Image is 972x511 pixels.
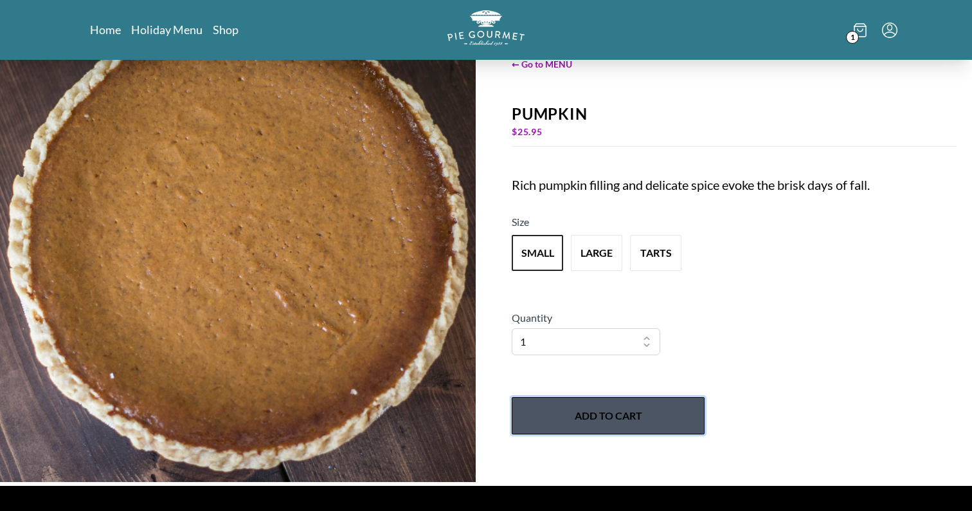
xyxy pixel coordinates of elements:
[512,328,660,355] select: Quantity
[447,10,525,46] img: logo
[131,22,203,37] a: Holiday Menu
[512,176,882,194] div: Rich pumpkin filling and delicate spice evoke the brisk days of fall.
[213,22,239,37] a: Shop
[512,397,705,434] button: Add to Cart
[571,235,622,271] button: Variant Swatch
[512,235,563,271] button: Variant Swatch
[512,123,957,141] div: $ 25.95
[882,23,897,38] button: Menu
[512,216,529,228] span: Size
[90,22,121,37] a: Home
[512,105,957,123] div: Pumpkin
[447,10,525,50] a: Logo
[846,31,859,44] span: 1
[630,235,681,271] button: Variant Swatch
[512,311,552,324] span: Quantity
[512,57,957,71] span: ← Go to MENU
